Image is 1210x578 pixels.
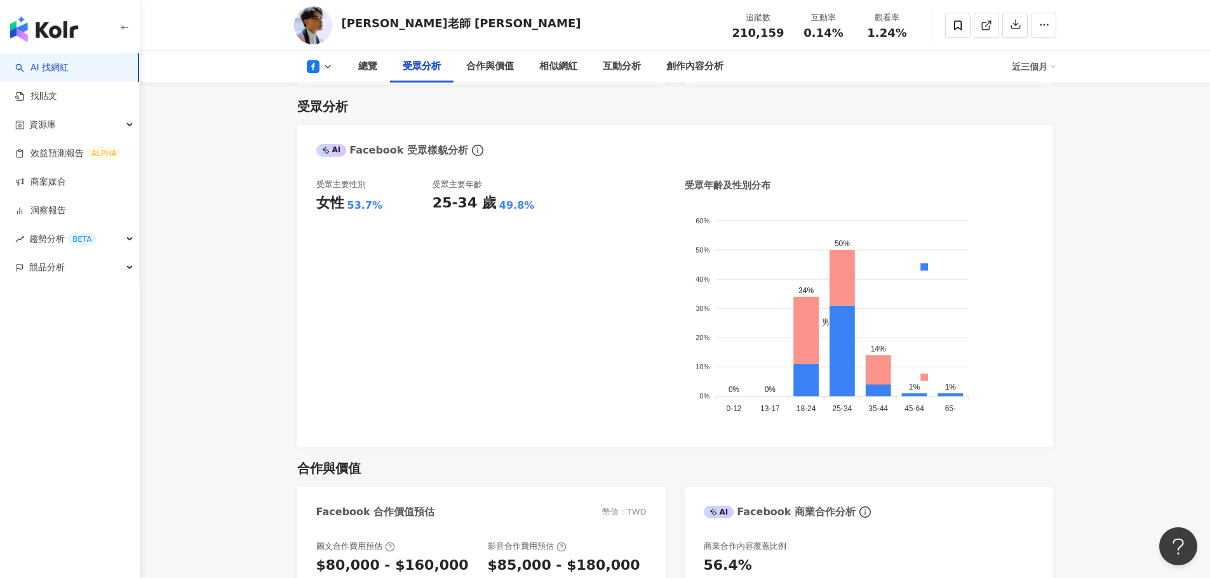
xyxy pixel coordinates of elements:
[29,253,65,282] span: 競品分析
[15,147,121,160] a: 效益預測報告ALPHA
[316,179,366,190] div: 受眾主要性別
[863,11,911,24] div: 觀看率
[800,11,848,24] div: 互動率
[316,556,469,575] div: $80,000 - $160,000
[297,459,361,477] div: 合作與價值
[316,144,347,157] div: AI
[294,6,332,44] img: KOL Avatar
[726,405,741,414] tspan: 0-12
[797,405,816,414] tspan: 18-24
[696,363,709,371] tspan: 10%
[488,556,640,575] div: $85,000 - $180,000
[488,541,567,552] div: 影音合作費用預估
[704,506,734,518] div: AI
[15,176,66,188] a: 商案媒合
[433,194,496,213] div: 25-34 歲
[1159,527,1197,565] iframe: Help Scout Beacon - Open
[347,199,383,213] div: 53.7%
[29,110,56,139] span: 資源庫
[704,556,752,575] div: 56.4%
[696,246,709,254] tspan: 50%
[603,59,641,74] div: 互動分析
[316,143,469,157] div: Facebook 受眾樣貌分析
[342,15,581,31] div: [PERSON_NAME]老師 [PERSON_NAME]
[699,392,709,400] tspan: 0%
[316,505,435,519] div: Facebook 合作價值預估
[904,405,924,414] tspan: 45-64
[15,235,24,244] span: rise
[316,541,395,552] div: 圖文合作費用預估
[10,16,78,42] img: logo
[29,225,97,253] span: 趨勢分析
[803,27,843,39] span: 0.14%
[696,216,709,224] tspan: 60%
[833,405,852,414] tspan: 25-34
[15,204,66,217] a: 洞察報告
[868,405,888,414] tspan: 35-44
[499,199,535,213] div: 49.8%
[358,59,377,74] div: 總覽
[685,179,770,192] div: 受眾年齡及性別分布
[760,405,780,414] tspan: 13-17
[857,504,873,520] span: info-circle
[602,506,647,518] div: 幣值：TWD
[433,179,482,190] div: 受眾主要年齡
[15,90,57,103] a: 找貼文
[15,62,69,74] a: searchAI 找網紅
[539,59,577,74] div: 相似網紅
[666,59,723,74] div: 創作內容分析
[732,11,784,24] div: 追蹤數
[316,194,344,213] div: 女性
[403,59,441,74] div: 受眾分析
[696,334,709,341] tspan: 20%
[732,26,784,39] span: 210,159
[470,143,485,158] span: info-circle
[812,318,837,327] span: 男性
[867,27,906,39] span: 1.24%
[466,59,514,74] div: 合作與價值
[945,405,956,414] tspan: 65-
[67,233,97,246] div: BETA
[1012,56,1056,77] div: 近三個月
[704,541,786,552] div: 商業合作內容覆蓋比例
[297,98,348,115] div: 受眾分析
[696,305,709,312] tspan: 30%
[704,505,856,519] div: Facebook 商業合作分析
[696,275,709,283] tspan: 40%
